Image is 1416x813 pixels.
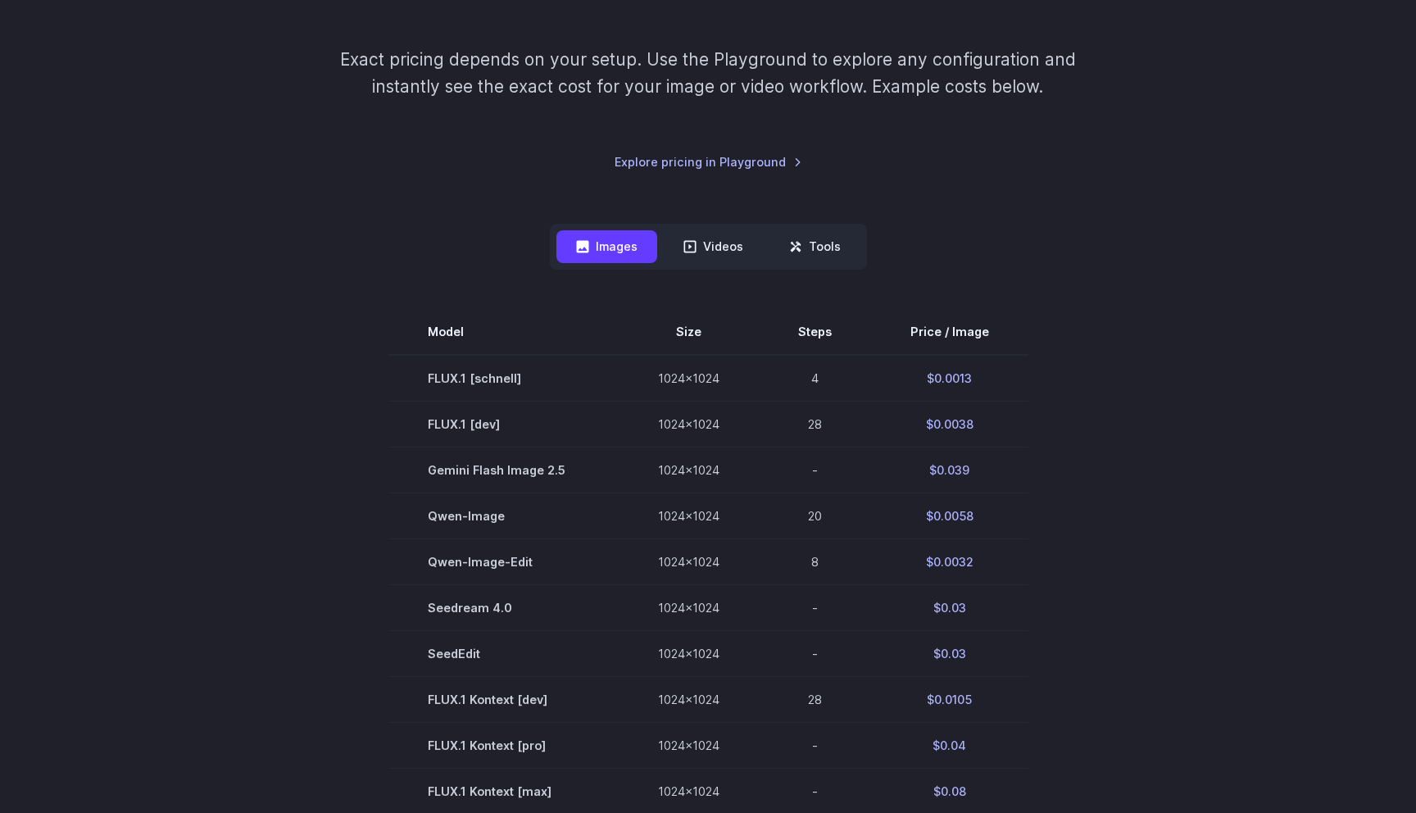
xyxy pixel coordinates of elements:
[759,493,871,538] td: 20
[871,309,1028,355] th: Price / Image
[619,447,759,493] td: 1024x1024
[388,309,619,355] th: Model
[871,355,1028,402] td: $0.0013
[871,538,1028,584] td: $0.0032
[759,447,871,493] td: -
[871,447,1028,493] td: $0.039
[664,230,763,262] button: Videos
[759,676,871,722] td: 28
[759,630,871,676] td: -
[388,355,619,402] td: FLUX.1 [schnell]
[871,676,1028,722] td: $0.0105
[388,493,619,538] td: Qwen-Image
[759,584,871,630] td: -
[556,230,657,262] button: Images
[428,461,579,479] span: Gemini Flash Image 2.5
[388,676,619,722] td: FLUX.1 Kontext [dev]
[388,630,619,676] td: SeedEdit
[388,401,619,447] td: FLUX.1 [dev]
[619,676,759,722] td: 1024x1024
[759,722,871,768] td: -
[309,46,1107,101] p: Exact pricing depends on your setup. Use the Playground to explore any configuration and instantl...
[759,538,871,584] td: 8
[871,584,1028,630] td: $0.03
[619,630,759,676] td: 1024x1024
[619,401,759,447] td: 1024x1024
[388,584,619,630] td: Seedream 4.0
[871,630,1028,676] td: $0.03
[615,152,802,171] a: Explore pricing in Playground
[388,538,619,584] td: Qwen-Image-Edit
[871,401,1028,447] td: $0.0038
[619,584,759,630] td: 1024x1024
[759,401,871,447] td: 28
[769,230,860,262] button: Tools
[619,538,759,584] td: 1024x1024
[759,309,871,355] th: Steps
[619,493,759,538] td: 1024x1024
[619,722,759,768] td: 1024x1024
[759,355,871,402] td: 4
[388,722,619,768] td: FLUX.1 Kontext [pro]
[871,722,1028,768] td: $0.04
[619,355,759,402] td: 1024x1024
[871,493,1028,538] td: $0.0058
[619,309,759,355] th: Size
